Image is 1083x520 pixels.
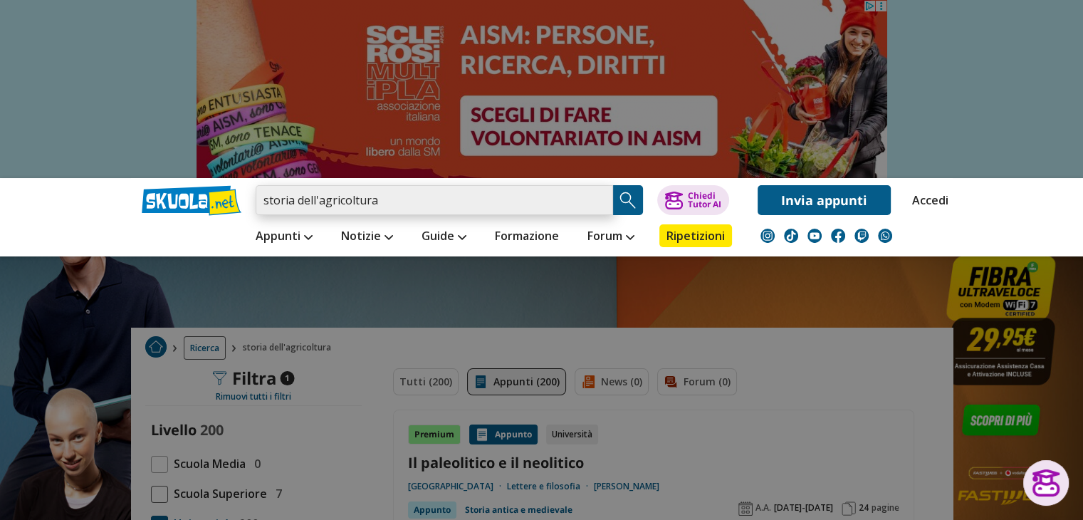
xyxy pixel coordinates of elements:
a: Notizie [338,224,397,250]
a: Formazione [491,224,563,250]
button: ChiediTutor AI [657,185,729,215]
img: tiktok [784,229,798,243]
button: Search Button [613,185,643,215]
a: Invia appunti [758,185,891,215]
img: Cerca appunti, riassunti o versioni [617,189,639,211]
a: Ripetizioni [659,224,732,247]
input: Cerca appunti, riassunti o versioni [256,185,613,215]
img: instagram [760,229,775,243]
a: Guide [418,224,470,250]
a: Appunti [252,224,316,250]
a: Forum [584,224,638,250]
a: Accedi [912,185,942,215]
div: Chiedi Tutor AI [687,192,721,209]
img: WhatsApp [878,229,892,243]
img: youtube [807,229,822,243]
img: twitch [854,229,869,243]
img: facebook [831,229,845,243]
